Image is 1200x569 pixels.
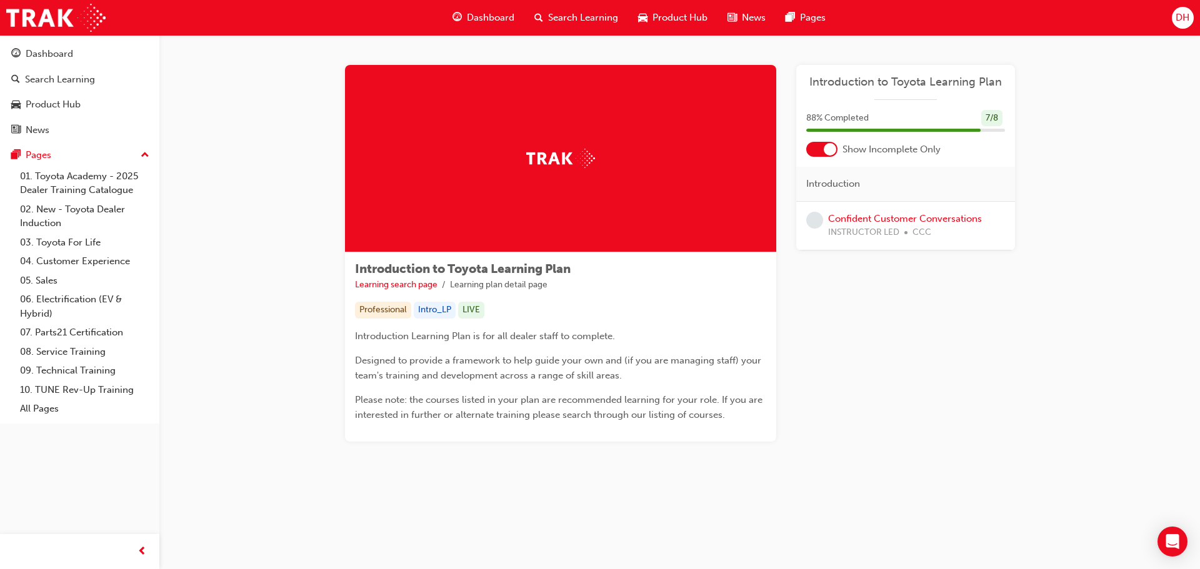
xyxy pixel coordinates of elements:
[806,75,1005,89] a: Introduction to Toyota Learning Plan
[5,144,154,167] button: Pages
[742,11,766,25] span: News
[26,47,73,61] div: Dashboard
[11,49,21,60] span: guage-icon
[981,110,1002,127] div: 7 / 8
[25,72,95,87] div: Search Learning
[1176,11,1189,25] span: DH
[15,361,154,380] a: 09. Technical Training
[15,399,154,418] a: All Pages
[5,40,154,144] button: DashboardSearch LearningProduct HubNews
[800,11,826,25] span: Pages
[355,330,615,342] span: Introduction Learning Plan is for all dealer staff to complete.
[11,150,21,161] span: pages-icon
[15,323,154,342] a: 07. Parts21 Certification
[727,10,737,26] span: news-icon
[912,225,931,240] span: CCC
[526,149,595,168] img: Trak
[15,380,154,400] a: 10. TUNE Rev-Up Training
[806,177,860,191] span: Introduction
[806,111,869,126] span: 88 % Completed
[842,142,941,157] span: Show Incomplete Only
[15,167,154,200] a: 01. Toyota Academy - 2025 Dealer Training Catalogue
[1157,527,1187,557] div: Open Intercom Messenger
[11,125,21,136] span: news-icon
[15,252,154,271] a: 04. Customer Experience
[5,42,154,66] a: Dashboard
[534,10,543,26] span: search-icon
[467,11,514,25] span: Dashboard
[15,342,154,362] a: 08. Service Training
[786,10,795,26] span: pages-icon
[137,544,147,560] span: prev-icon
[355,394,765,420] span: Please note: the courses listed in your plan are recommended learning for your role. If you are i...
[458,302,484,319] div: LIVE
[452,10,462,26] span: guage-icon
[638,10,647,26] span: car-icon
[11,74,20,86] span: search-icon
[15,290,154,323] a: 06. Electrification (EV & Hybrid)
[548,11,618,25] span: Search Learning
[355,262,571,276] span: Introduction to Toyota Learning Plan
[5,119,154,142] a: News
[15,233,154,252] a: 03. Toyota For Life
[26,123,49,137] div: News
[355,279,437,290] a: Learning search page
[806,212,823,229] span: learningRecordVerb_NONE-icon
[628,5,717,31] a: car-iconProduct Hub
[15,271,154,290] a: 05. Sales
[717,5,776,31] a: news-iconNews
[26,148,51,162] div: Pages
[828,213,982,224] a: Confident Customer Conversations
[5,68,154,91] a: Search Learning
[141,147,149,164] span: up-icon
[524,5,628,31] a: search-iconSearch Learning
[355,302,411,319] div: Professional
[5,93,154,116] a: Product Hub
[450,278,547,292] li: Learning plan detail page
[11,99,21,111] span: car-icon
[414,302,456,319] div: Intro_LP
[6,4,106,32] img: Trak
[355,355,764,381] span: Designed to provide a framework to help guide your own and (if you are managing staff) your team'...
[442,5,524,31] a: guage-iconDashboard
[652,11,707,25] span: Product Hub
[776,5,836,31] a: pages-iconPages
[828,225,899,240] span: INSTRUCTOR LED
[15,200,154,233] a: 02. New - Toyota Dealer Induction
[1172,7,1194,29] button: DH
[26,97,81,112] div: Product Hub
